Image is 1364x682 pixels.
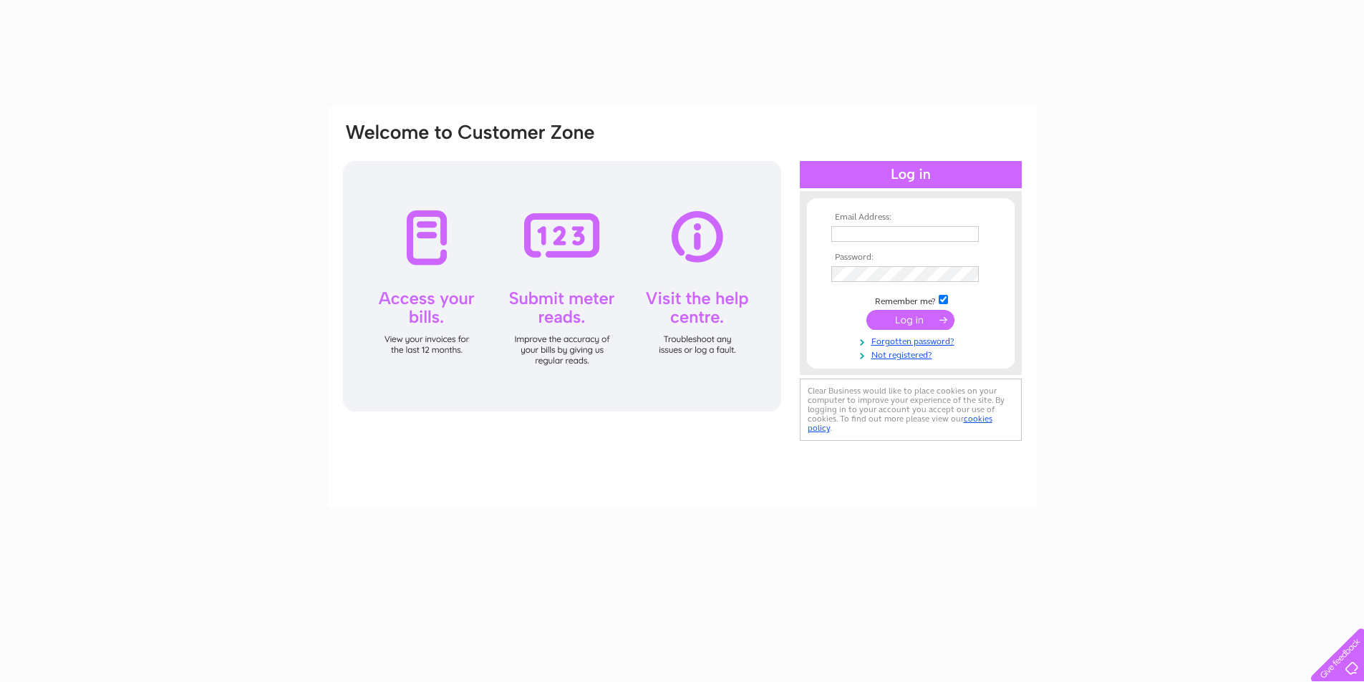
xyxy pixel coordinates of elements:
[800,379,1022,441] div: Clear Business would like to place cookies on your computer to improve your experience of the sit...
[828,293,994,307] td: Remember me?
[866,310,954,330] input: Submit
[831,333,994,347] a: Forgotten password?
[828,213,994,223] th: Email Address:
[831,347,994,361] a: Not registered?
[828,253,994,263] th: Password:
[808,414,992,433] a: cookies policy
